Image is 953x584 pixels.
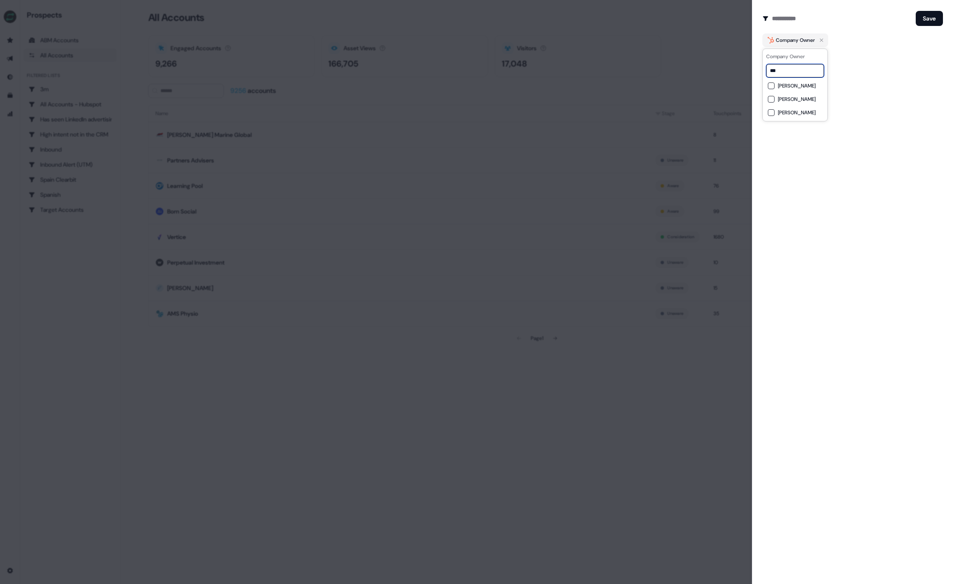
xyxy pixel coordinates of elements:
[778,96,816,103] span: [PERSON_NAME]
[776,36,815,44] div: Company Owner
[778,82,816,89] span: [PERSON_NAME]
[778,109,816,116] span: [PERSON_NAME]
[766,52,824,61] div: Company Owner
[762,33,828,47] button: Company Owner
[916,11,943,26] button: Save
